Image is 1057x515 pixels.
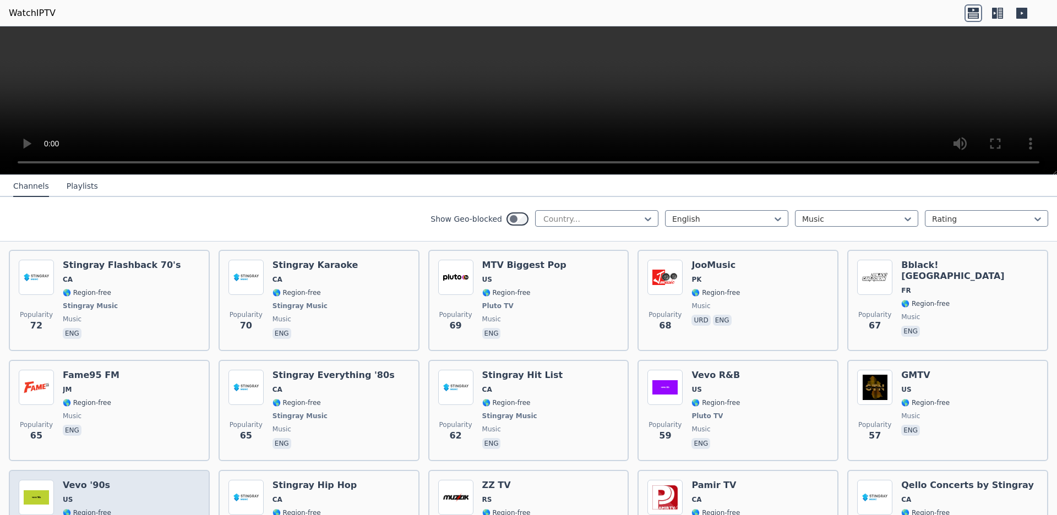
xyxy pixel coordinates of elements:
[901,480,1034,491] h6: Qello Concerts by Stingray
[240,319,252,332] span: 70
[713,315,732,326] p: eng
[901,299,950,308] span: 🌎 Region-free
[691,398,740,407] span: 🌎 Region-free
[858,310,891,319] span: Popularity
[691,302,710,310] span: music
[869,319,881,332] span: 67
[19,480,54,515] img: Vevo '90s
[438,480,473,515] img: ZZ TV
[691,275,701,284] span: PK
[647,480,683,515] img: Pamir TV
[901,313,920,321] span: music
[901,398,950,407] span: 🌎 Region-free
[63,315,81,324] span: music
[30,319,42,332] span: 72
[63,412,81,420] span: music
[273,288,321,297] span: 🌎 Region-free
[63,495,73,504] span: US
[649,420,682,429] span: Popularity
[63,328,81,339] p: eng
[19,370,54,405] img: Fame95 FM
[273,425,291,434] span: music
[647,260,683,295] img: JooMusic
[230,420,263,429] span: Popularity
[482,370,563,381] h6: Stingray Hit List
[901,370,950,381] h6: GMTV
[691,385,701,394] span: US
[857,480,892,515] img: Qello Concerts by Stingray
[901,286,911,295] span: FR
[63,370,119,381] h6: Fame95 FM
[13,176,49,197] button: Channels
[901,412,920,420] span: music
[439,420,472,429] span: Popularity
[273,370,395,381] h6: Stingray Everything '80s
[691,438,710,449] p: eng
[63,480,111,491] h6: Vevo '90s
[482,438,501,449] p: eng
[691,260,740,271] h6: JooMusic
[482,275,492,284] span: US
[901,385,911,394] span: US
[438,260,473,295] img: MTV Biggest Pop
[482,288,531,297] span: 🌎 Region-free
[691,495,701,504] span: CA
[482,328,501,339] p: eng
[482,260,566,271] h6: MTV Biggest Pop
[63,288,111,297] span: 🌎 Region-free
[659,429,671,442] span: 59
[273,495,282,504] span: CA
[439,310,472,319] span: Popularity
[482,412,537,420] span: Stingray Music
[691,315,710,326] p: urd
[482,480,531,491] h6: ZZ TV
[438,370,473,405] img: Stingray Hit List
[273,328,291,339] p: eng
[901,425,920,436] p: eng
[240,429,252,442] span: 65
[63,385,72,394] span: JM
[273,385,282,394] span: CA
[30,429,42,442] span: 65
[901,260,1038,282] h6: Bblack! [GEOGRAPHIC_DATA]
[63,275,73,284] span: CA
[9,7,56,20] a: WatchIPTV
[482,302,514,310] span: Pluto TV
[901,326,920,337] p: eng
[63,425,81,436] p: eng
[869,429,881,442] span: 57
[63,398,111,407] span: 🌎 Region-free
[691,480,752,491] h6: Pamir TV
[857,370,892,405] img: GMTV
[273,480,357,491] h6: Stingray Hip Hop
[691,425,710,434] span: music
[659,319,671,332] span: 68
[19,260,54,295] img: Stingray Flashback 70's
[691,288,740,297] span: 🌎 Region-free
[273,315,291,324] span: music
[67,176,98,197] button: Playlists
[273,275,282,284] span: CA
[482,495,492,504] span: RS
[273,438,291,449] p: eng
[273,302,328,310] span: Stingray Music
[431,213,502,224] label: Show Geo-blocked
[63,302,118,310] span: Stingray Music
[20,310,53,319] span: Popularity
[449,319,461,332] span: 69
[228,480,264,515] img: Stingray Hip Hop
[273,412,328,420] span: Stingray Music
[482,398,531,407] span: 🌎 Region-free
[273,398,321,407] span: 🌎 Region-free
[901,495,911,504] span: CA
[649,310,682,319] span: Popularity
[228,370,264,405] img: Stingray Everything '80s
[228,260,264,295] img: Stingray Karaoke
[230,310,263,319] span: Popularity
[857,260,892,295] img: Bblack! Caribbean
[482,315,501,324] span: music
[63,260,181,271] h6: Stingray Flashback 70's
[691,370,740,381] h6: Vevo R&B
[691,412,723,420] span: Pluto TV
[273,260,358,271] h6: Stingray Karaoke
